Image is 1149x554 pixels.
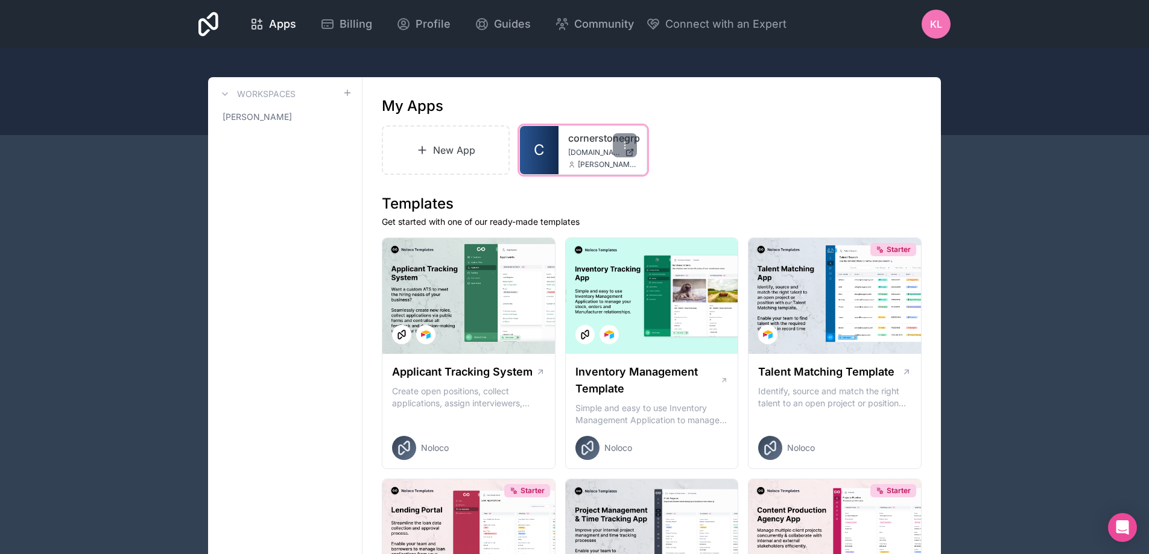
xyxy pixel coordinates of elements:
img: Airtable Logo [604,330,614,339]
img: Airtable Logo [421,330,431,339]
span: Starter [887,486,911,496]
p: Get started with one of our ready-made templates [382,216,922,228]
p: Create open positions, collect applications, assign interviewers, centralise candidate feedback a... [392,385,545,409]
h1: Talent Matching Template [758,364,894,380]
span: [DOMAIN_NAME] [568,148,620,157]
span: Connect with an Expert [665,16,787,33]
span: Noloco [421,442,449,454]
p: Simple and easy to use Inventory Management Application to manage your stock, orders and Manufact... [575,402,729,426]
h3: Workspaces [237,88,296,100]
a: cornerstonegrp [568,131,637,145]
a: Apps [240,11,306,37]
button: Connect with an Expert [646,16,787,33]
a: [DOMAIN_NAME] [568,148,637,157]
span: Community [574,16,634,33]
a: Billing [311,11,382,37]
a: Guides [465,11,540,37]
h1: My Apps [382,96,443,116]
h1: Templates [382,194,922,213]
a: New App [382,125,510,175]
span: C [534,140,545,160]
a: Community [545,11,644,37]
span: Starter [887,245,911,254]
span: KL [930,17,942,31]
p: Identify, source and match the right talent to an open project or position with our Talent Matchi... [758,385,911,409]
h1: Applicant Tracking System [392,364,533,380]
span: Guides [494,16,531,33]
a: C [520,126,559,174]
span: Billing [340,16,372,33]
span: Profile [416,16,451,33]
h1: Inventory Management Template [575,364,720,397]
span: Starter [521,486,545,496]
a: [PERSON_NAME] [218,106,352,128]
span: Apps [269,16,296,33]
a: Profile [387,11,460,37]
span: Noloco [604,442,632,454]
img: Airtable Logo [763,330,773,339]
span: [PERSON_NAME] [223,111,292,123]
a: Workspaces [218,87,296,101]
span: [PERSON_NAME][EMAIL_ADDRESS][PERSON_NAME][DOMAIN_NAME] [578,160,637,169]
span: Noloco [787,442,815,454]
div: Open Intercom Messenger [1108,513,1137,542]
